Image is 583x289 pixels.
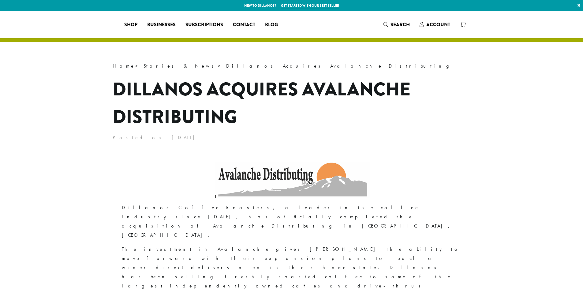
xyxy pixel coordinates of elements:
h1: Dillanos Acquires Avalanche Distributing [113,76,471,131]
p: Dillanos Coffee Roasters, a leader in the coffee industry since [DATE], has officially completed ... [122,203,462,240]
img: Avalanche Distributing Logo [212,162,371,198]
span: Contact [233,21,255,29]
a: Home [113,63,135,69]
a: Stories & News [144,63,218,69]
span: > > [113,63,455,69]
span: Dillanos Acquires Avalanche Distributing [226,63,455,69]
p: Posted on [DATE] [113,133,471,142]
span: Subscriptions [185,21,223,29]
span: Search [391,21,410,28]
a: Shop [119,20,142,30]
span: Businesses [147,21,176,29]
a: Search [378,20,415,30]
span: Blog [265,21,278,29]
a: Get started with our best seller [281,3,339,8]
span: Shop [124,21,137,29]
span: Account [426,21,450,28]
